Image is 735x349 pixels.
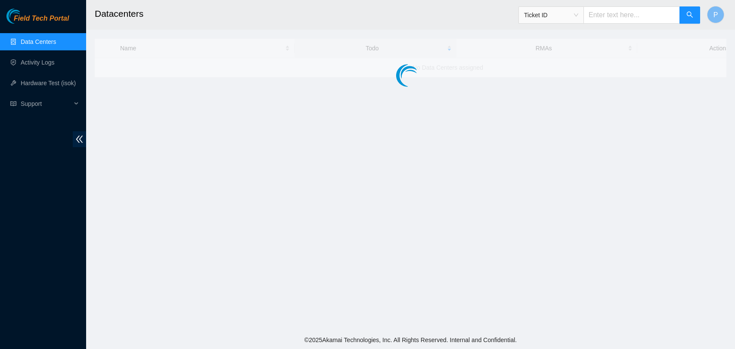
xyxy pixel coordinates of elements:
span: Ticket ID [524,9,578,22]
span: P [713,9,718,20]
input: Enter text here... [583,6,680,24]
span: double-left [73,131,86,147]
span: Support [21,95,71,112]
a: Hardware Test (isok) [21,80,76,86]
a: Data Centers [21,38,56,45]
a: Akamai TechnologiesField Tech Portal [6,15,69,27]
span: search [686,11,693,19]
button: search [679,6,700,24]
img: Akamai Technologies [6,9,43,24]
a: Activity Logs [21,59,55,66]
footer: © 2025 Akamai Technologies, Inc. All Rights Reserved. Internal and Confidential. [86,331,735,349]
span: read [10,101,16,107]
span: Field Tech Portal [14,15,69,23]
button: P [707,6,724,23]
